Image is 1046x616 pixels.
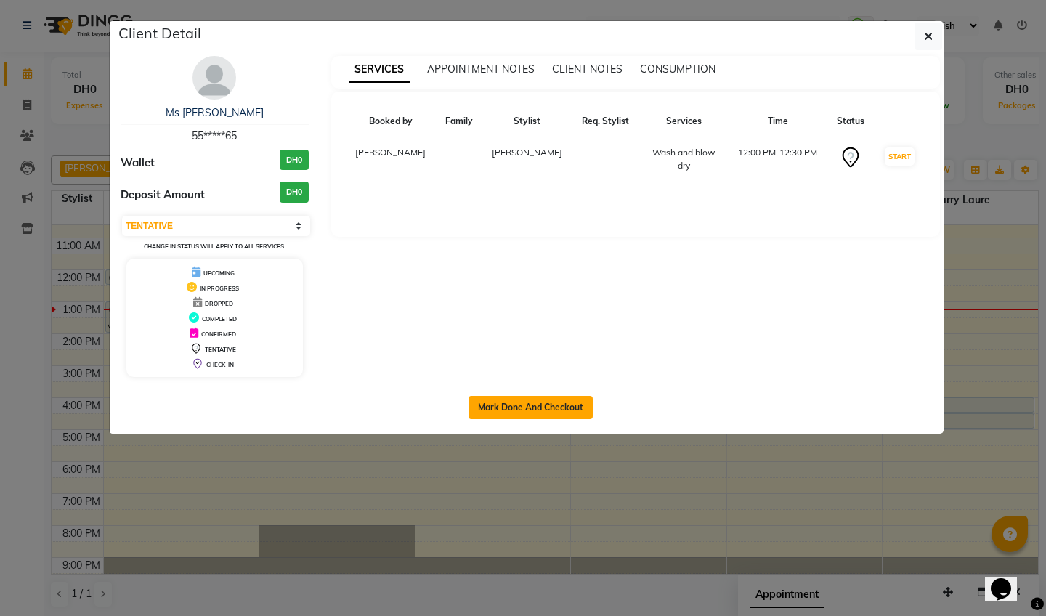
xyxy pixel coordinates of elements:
img: avatar [192,56,236,100]
button: START [885,147,915,166]
span: CONSUMPTION [640,62,715,76]
th: Time [729,106,828,137]
th: Booked by [346,106,436,137]
th: Services [638,106,728,137]
a: Ms [PERSON_NAME] [166,106,264,119]
span: CLIENT NOTES [552,62,623,76]
td: 12:00 PM-12:30 PM [729,137,828,182]
h3: DH0 [280,150,309,171]
th: Status [827,106,874,137]
th: Req. Stylist [572,106,638,137]
h5: Client Detail [118,23,201,44]
span: COMPLETED [202,315,237,323]
td: [PERSON_NAME] [346,137,436,182]
span: APPOINTMENT NOTES [427,62,535,76]
th: Stylist [482,106,572,137]
span: Deposit Amount [121,187,205,203]
span: DROPPED [205,300,233,307]
span: CONFIRMED [201,331,236,338]
span: IN PROGRESS [200,285,239,292]
button: Mark Done And Checkout [469,396,593,419]
span: TENTATIVE [205,346,236,353]
span: CHECK-IN [206,361,234,368]
small: Change in status will apply to all services. [144,243,285,250]
td: - [572,137,638,182]
th: Family [436,106,482,137]
span: SERVICES [349,57,410,83]
span: UPCOMING [203,269,235,277]
span: [PERSON_NAME] [492,147,562,158]
span: Wallet [121,155,155,171]
iframe: chat widget [985,558,1031,601]
h3: DH0 [280,182,309,203]
div: Wash and blow dry [647,146,719,172]
td: - [436,137,482,182]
